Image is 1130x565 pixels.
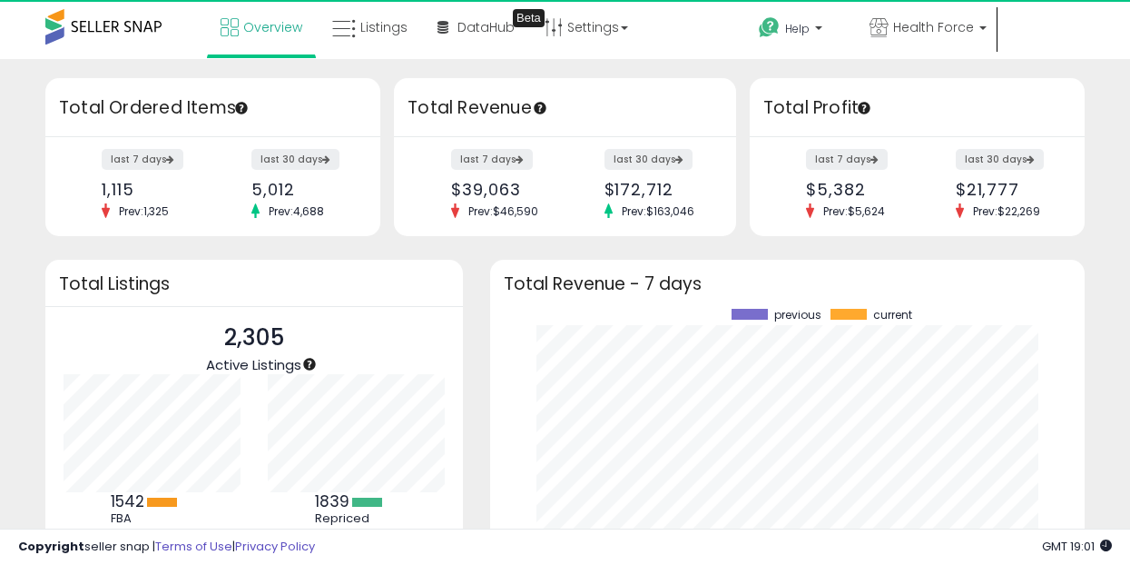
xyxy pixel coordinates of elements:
h3: Total Listings [59,277,449,291]
span: Prev: $163,046 [613,203,703,219]
label: last 7 days [102,149,183,170]
div: Tooltip anchor [532,100,548,116]
span: Overview [243,18,302,36]
i: Get Help [758,16,781,39]
b: 1542 [111,491,144,512]
label: last 30 days [604,149,693,170]
div: $39,063 [451,180,551,199]
span: Prev: $5,624 [814,203,894,219]
h3: Total Revenue - 7 days [504,277,1071,291]
b: 1839 [315,491,349,512]
span: Listings [360,18,408,36]
span: Active Listings [206,355,301,374]
div: 1,115 [102,180,199,199]
a: Terms of Use [155,538,232,555]
span: Help [785,21,810,36]
div: 5,012 [251,180,349,199]
div: $21,777 [956,180,1053,199]
a: Help [744,3,853,59]
strong: Copyright [18,538,84,555]
span: Prev: $22,269 [964,203,1049,219]
div: Tooltip anchor [301,356,318,372]
div: Tooltip anchor [513,9,545,27]
h3: Total Profit [763,95,1071,121]
label: last 30 days [251,149,339,170]
div: seller snap | | [18,539,315,556]
div: $172,712 [604,180,704,199]
div: Tooltip anchor [233,100,250,116]
span: DataHub [457,18,515,36]
span: Health Force [893,18,974,36]
label: last 7 days [806,149,888,170]
a: Privacy Policy [235,538,315,555]
span: Prev: 1,325 [110,203,178,219]
span: Prev: 4,688 [260,203,333,219]
div: Repriced [315,511,397,526]
div: $5,382 [806,180,903,199]
h3: Total Ordered Items [59,95,367,121]
div: FBA [111,511,192,526]
span: 2025-09-8 19:01 GMT [1042,538,1112,555]
label: last 30 days [956,149,1044,170]
span: Prev: $46,590 [459,203,547,219]
span: previous [774,309,821,322]
h3: Total Revenue [408,95,722,121]
div: Tooltip anchor [856,100,872,116]
p: 2,305 [206,321,301,355]
label: last 7 days [451,149,533,170]
span: current [873,309,912,322]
